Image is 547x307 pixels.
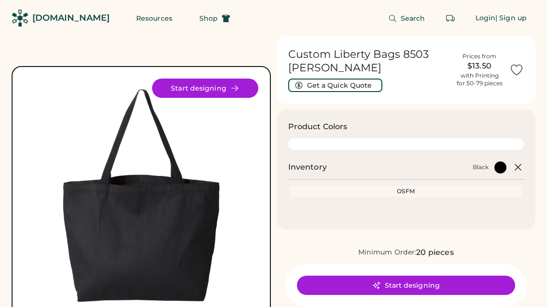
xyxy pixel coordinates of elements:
div: OSFM [292,187,520,195]
h1: Custom Liberty Bags 8503 [PERSON_NAME] [288,48,450,75]
button: Resources [125,9,184,28]
div: Minimum Order: [358,248,417,257]
div: Prices from [463,53,496,60]
button: Start designing [297,276,515,295]
button: Start designing [152,79,258,98]
button: Shop [188,9,242,28]
h3: Product Colors [288,121,348,133]
div: Login [476,13,496,23]
img: Rendered Logo - Screens [12,10,28,27]
div: with Printing for 50-79 pieces [457,72,503,87]
button: Retrieve an order [441,9,460,28]
div: 20 pieces [416,247,453,258]
span: Shop [199,15,218,22]
button: Get a Quick Quote [288,79,382,92]
h2: Inventory [288,161,327,173]
div: | Sign up [495,13,527,23]
div: [DOMAIN_NAME] [32,12,110,24]
span: Search [401,15,425,22]
div: Black [473,163,489,171]
div: $13.50 [455,60,504,72]
button: Search [377,9,437,28]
